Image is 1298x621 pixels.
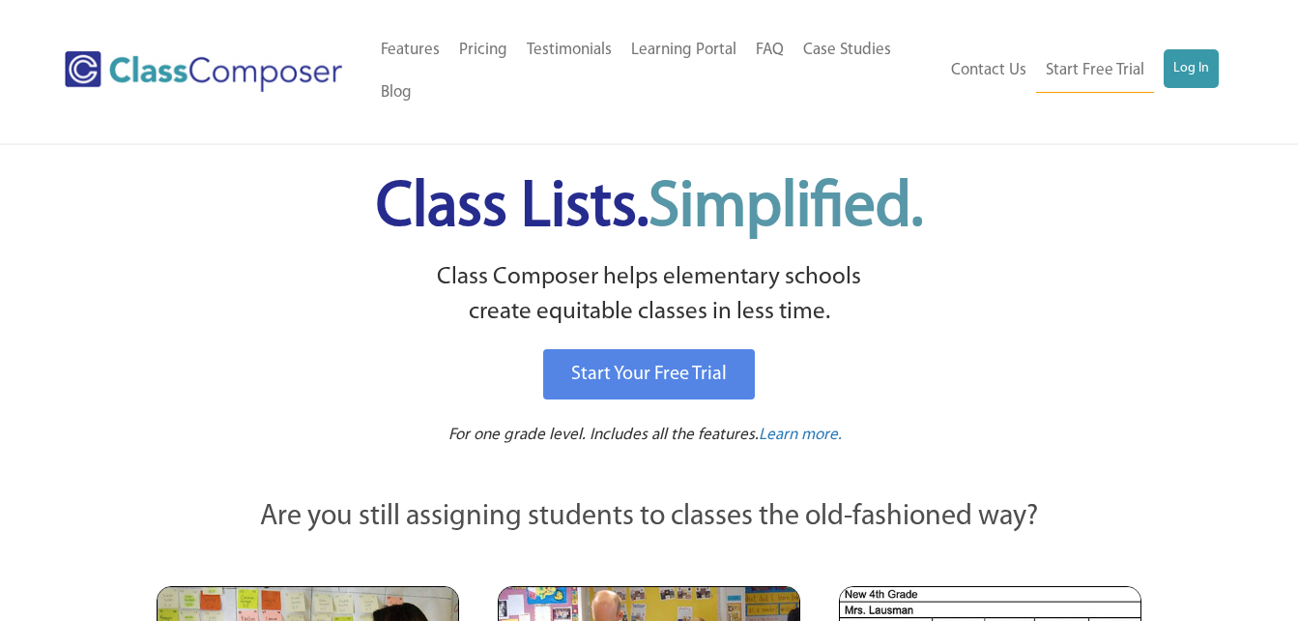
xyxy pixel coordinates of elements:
p: Are you still assigning students to classes the old-fashioned way? [157,496,1142,539]
span: Simplified. [649,177,923,240]
p: Class Composer helps elementary schools create equitable classes in less time. [154,260,1145,331]
img: Class Composer [65,51,342,92]
span: For one grade level. Includes all the features. [448,427,759,443]
a: FAQ [746,29,793,72]
a: Log In [1164,49,1219,88]
span: Learn more. [759,427,842,443]
a: Blog [371,72,421,114]
a: Start Your Free Trial [543,349,755,399]
nav: Header Menu [941,49,1219,93]
a: Learning Portal [621,29,746,72]
a: Case Studies [793,29,901,72]
a: Testimonials [517,29,621,72]
a: Pricing [449,29,517,72]
a: Start Free Trial [1036,49,1154,93]
a: Learn more. [759,424,842,448]
a: Features [371,29,449,72]
span: Class Lists. [376,177,923,240]
nav: Header Menu [371,29,940,114]
a: Contact Us [941,49,1036,92]
span: Start Your Free Trial [571,365,727,384]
